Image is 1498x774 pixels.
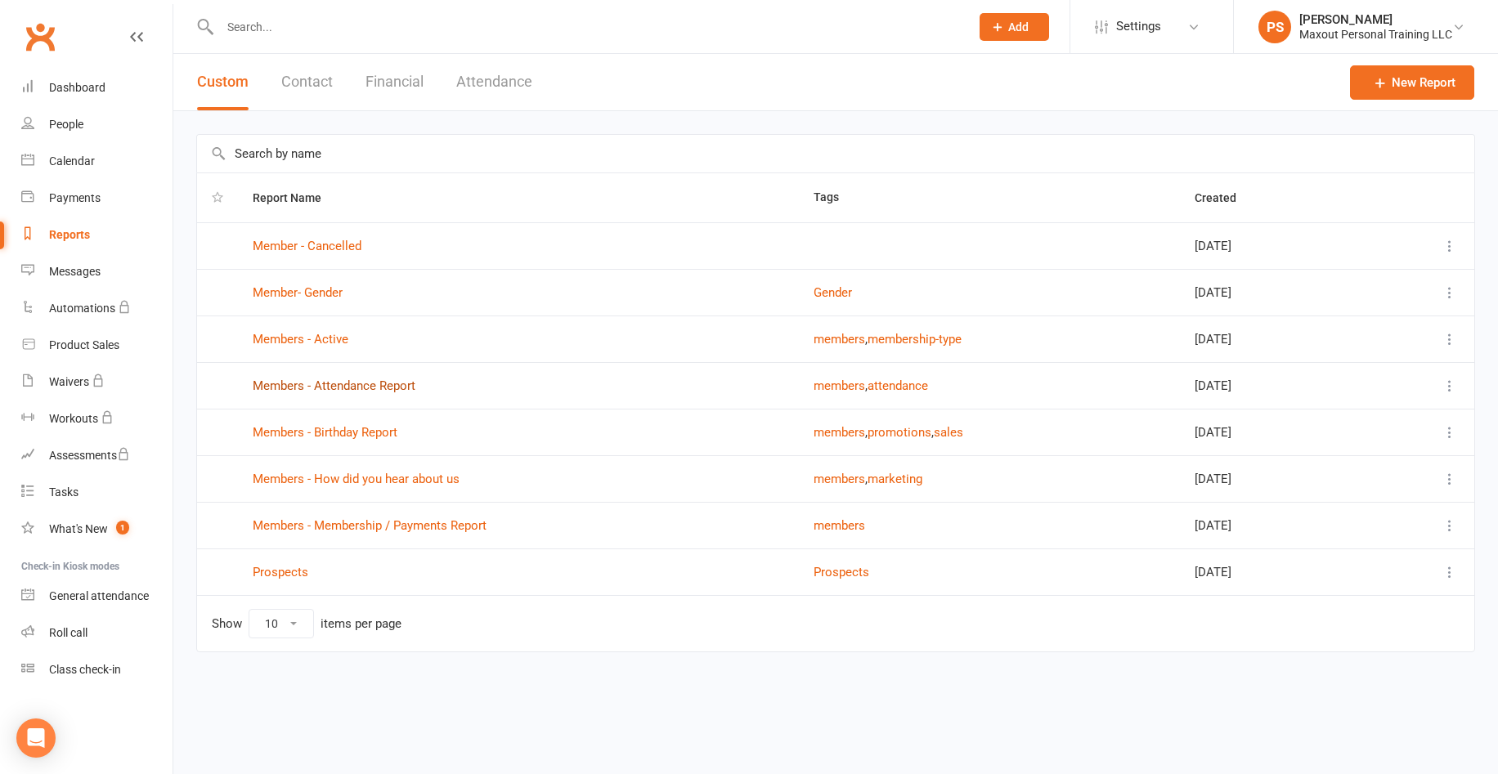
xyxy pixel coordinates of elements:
div: Workouts [49,412,98,425]
a: Product Sales [21,327,173,364]
a: Clubworx [20,16,61,57]
div: Show [212,609,401,638]
div: Messages [49,265,101,278]
a: Workouts [21,400,173,437]
button: members [814,423,865,442]
a: Dashboard [21,69,173,106]
button: Custom [197,54,249,110]
button: members [814,376,865,396]
a: Automations [21,290,173,327]
a: Prospects [253,565,308,579]
div: Product Sales [49,338,119,351]
input: Search by name [197,135,1474,172]
div: People [49,118,83,131]
a: Members - Membership / Payments Report [253,518,487,533]
span: Settings [1116,8,1161,45]
a: People [21,106,173,143]
a: Tasks [21,474,173,511]
a: Reports [21,217,173,253]
a: Members - Birthday Report [253,425,397,440]
button: members [814,469,865,489]
td: [DATE] [1180,455,1370,502]
div: items per page [321,617,401,631]
a: New Report [1350,65,1474,100]
button: Created [1195,188,1254,208]
a: Messages [21,253,173,290]
span: , [865,472,868,486]
a: Member - Cancelled [253,239,361,253]
div: Open Intercom Messenger [16,718,56,758]
button: Report Name [253,188,339,208]
td: [DATE] [1180,502,1370,548]
span: Add [1008,20,1029,34]
td: [DATE] [1180,269,1370,315]
a: What's New1 [21,511,173,548]
div: Payments [49,191,101,204]
span: Report Name [253,191,339,204]
a: Class kiosk mode [21,651,173,688]
div: Maxout Personal Training LLC [1299,27,1452,42]
div: General attendance [49,589,149,602]
div: Dashboard [49,81,105,94]
div: Assessments [49,449,130,462]
button: promotions [868,423,931,442]
a: Members - How did you hear about us [253,472,460,486]
div: Roll call [49,626,87,639]
span: Created [1195,191,1254,204]
button: Gender [814,283,852,302]
div: [PERSON_NAME] [1299,12,1452,27]
button: members [814,516,865,535]
div: Calendar [49,154,95,168]
td: [DATE] [1180,409,1370,455]
button: members [814,329,865,349]
button: Financial [366,54,424,110]
td: [DATE] [1180,362,1370,409]
button: Add [980,13,1049,41]
th: Tags [799,173,1180,222]
button: membership-type [868,329,962,349]
div: Reports [49,228,90,241]
div: Tasks [49,485,78,499]
a: Member- Gender [253,285,343,300]
div: PS [1258,11,1291,43]
a: Calendar [21,143,173,180]
a: Payments [21,180,173,217]
a: Members - Attendance Report [253,378,415,393]
div: What's New [49,522,108,535]
button: Prospects [814,562,869,582]
button: marketing [868,469,922,489]
a: Roll call [21,615,173,651]
td: [DATE] [1180,315,1370,362]
button: Attendance [456,54,532,110]
a: Assessments [21,437,173,474]
span: , [865,425,868,440]
button: sales [934,423,963,442]
td: [DATE] [1180,222,1370,269]
div: Class check-in [49,663,121,676]
a: Members - Active [253,332,348,347]
a: General attendance kiosk mode [21,578,173,615]
td: [DATE] [1180,548,1370,595]
span: , [865,332,868,347]
input: Search... [215,16,958,38]
span: , [865,378,868,393]
div: Automations [49,302,115,315]
div: Waivers [49,375,89,388]
a: Waivers [21,364,173,400]
button: attendance [868,376,928,396]
span: 1 [116,521,129,535]
button: Contact [281,54,333,110]
span: , [931,425,934,440]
